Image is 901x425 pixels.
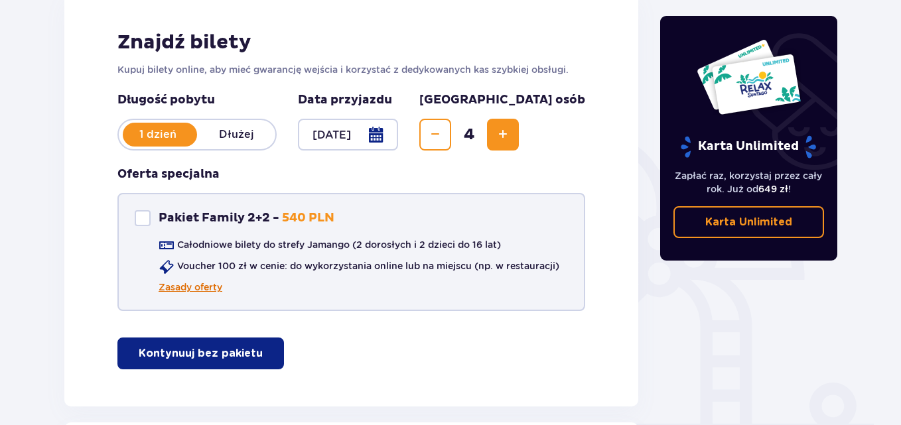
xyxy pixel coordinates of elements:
[419,119,451,151] button: Decrease
[705,215,792,229] p: Karta Unlimited
[454,125,484,145] span: 4
[139,346,263,361] p: Kontynuuj bez pakietu
[419,92,585,108] p: [GEOGRAPHIC_DATA] osób
[117,337,284,369] button: Kontynuuj bez pakietu
[758,184,788,194] span: 649 zł
[117,166,220,182] p: Oferta specjalna
[159,210,279,226] p: Pakiet Family 2+2 -
[197,127,275,142] p: Dłużej
[177,238,501,251] p: Całodniowe bilety do strefy Jamango (2 dorosłych i 2 dzieci do 16 lat)
[673,206,825,238] a: Karta Unlimited
[117,92,277,108] p: Długość pobytu
[679,135,817,158] p: Karta Unlimited
[673,169,825,196] p: Zapłać raz, korzystaj przez cały rok. Już od !
[177,259,559,273] p: Voucher 100 zł w cenie: do wykorzystania online lub na miejscu (np. w restauracji)
[117,30,585,55] h2: Znajdź bilety
[282,210,334,226] p: 540 PLN
[117,63,585,76] p: Kupuj bilety online, aby mieć gwarancję wejścia i korzystać z dedykowanych kas szybkiej obsługi.
[298,92,392,108] p: Data przyjazdu
[119,127,197,142] p: 1 dzień
[487,119,519,151] button: Increase
[159,280,222,294] a: Zasady oferty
